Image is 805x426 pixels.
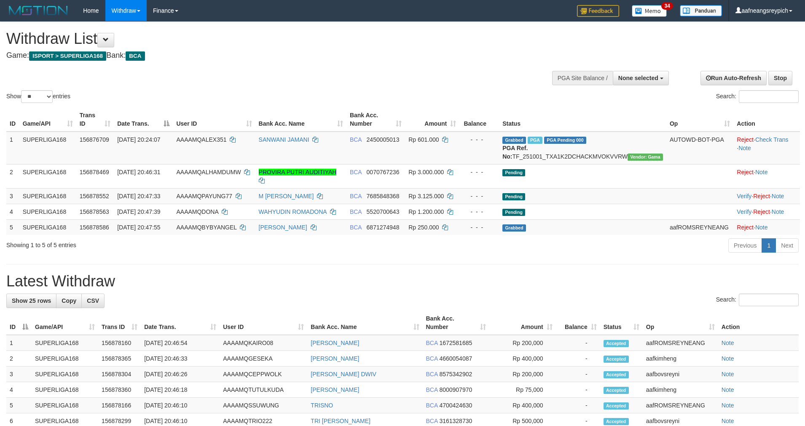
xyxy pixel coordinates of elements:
span: Grabbed [502,137,526,144]
span: Marked by aafsoycanthlai [528,137,542,144]
td: 156878365 [98,351,141,367]
img: MOTION_logo.png [6,4,70,17]
td: Rp 400,000 [489,398,556,413]
span: Rp 3.000.000 [408,169,444,175]
span: Rp 3.125.000 [408,193,444,200]
th: Action [733,108,800,132]
td: - [556,335,600,351]
span: PGA Pending [544,137,586,144]
span: ISPORT > SUPERLIGA168 [29,51,106,61]
span: 156878469 [80,169,109,175]
td: - [556,367,600,382]
th: Op: activate to sort column ascending [643,311,718,335]
td: · · [733,204,800,219]
td: [DATE] 20:46:33 [141,351,220,367]
a: [PERSON_NAME] [259,224,307,231]
td: SUPERLIGA168 [32,335,98,351]
td: 156878166 [98,398,141,413]
td: 156878360 [98,382,141,398]
span: BCA [426,386,438,393]
a: Copy [56,294,82,308]
input: Search: [739,90,799,103]
td: aafkimheng [643,351,718,367]
span: [DATE] 20:47:39 [117,208,160,215]
a: Note [722,355,734,362]
span: Copy 7685848368 to clipboard [367,193,400,200]
div: - - - [463,168,496,176]
div: Showing 1 to 5 of 5 entries [6,237,329,249]
span: CSV [87,297,99,304]
a: Verify [737,193,751,200]
a: Note [722,371,734,377]
th: Date Trans.: activate to sort column descending [114,108,173,132]
td: AAAAMQSSUWUNG [220,398,307,413]
span: Pending [502,169,525,176]
td: SUPERLIGA168 [19,188,76,204]
td: 156878160 [98,335,141,351]
span: None selected [618,75,658,81]
span: BCA [350,224,362,231]
td: SUPERLIGA168 [19,164,76,188]
td: - [556,382,600,398]
div: - - - [463,223,496,232]
th: Bank Acc. Number: activate to sort column ascending [346,108,405,132]
th: Game/API: activate to sort column ascending [19,108,76,132]
div: - - - [463,135,496,144]
span: [DATE] 20:24:07 [117,136,160,143]
td: AAAAMQGESEKA [220,351,307,367]
td: aafROMSREYNEANG [643,335,718,351]
div: - - - [463,208,496,216]
a: Note [722,340,734,346]
th: Trans ID: activate to sort column ascending [98,311,141,335]
a: Check Trans [755,136,789,143]
a: Reject [737,224,754,231]
a: [PERSON_NAME] [311,340,359,346]
td: Rp 400,000 [489,351,556,367]
td: Rp 200,000 [489,335,556,351]
td: 2 [6,164,19,188]
a: WAHYUDIN ROMADONA [259,208,327,215]
span: Accepted [604,371,629,378]
a: Stop [768,71,792,85]
select: Showentries [21,90,53,103]
th: Game/API: activate to sort column ascending [32,311,98,335]
span: AAAAMQBYBYANGEL [176,224,236,231]
span: Show 25 rows [12,297,51,304]
th: Status [499,108,666,132]
a: Note [755,224,768,231]
a: PROVIRA PUTRI AUDITIYAH [259,169,337,175]
span: Vendor URL: https://trx31.1velocity.biz [628,154,663,161]
td: 156878304 [98,367,141,382]
th: User ID: activate to sort column ascending [220,311,307,335]
a: M [PERSON_NAME] [259,193,314,200]
h4: Game: Bank: [6,51,528,60]
th: Action [718,311,799,335]
span: Rp 250.000 [408,224,439,231]
a: Next [775,238,799,253]
td: AAAAMQKAIRO08 [220,335,307,351]
span: BCA [350,136,362,143]
span: Copy 1672581685 to clipboard [439,340,472,346]
span: Copy 8000907970 to clipboard [439,386,472,393]
span: 156876709 [80,136,109,143]
span: Copy 2450005013 to clipboard [367,136,400,143]
a: TRISNO [311,402,333,409]
button: None selected [613,71,669,85]
td: Rp 75,000 [489,382,556,398]
td: [DATE] 20:46:26 [141,367,220,382]
a: Note [722,386,734,393]
div: PGA Site Balance / [552,71,613,85]
th: Date Trans.: activate to sort column ascending [141,311,220,335]
a: Note [722,418,734,424]
th: Status: activate to sort column ascending [600,311,643,335]
span: BCA [350,193,362,200]
h1: Latest Withdraw [6,273,799,290]
span: 156878552 [80,193,109,200]
td: SUPERLIGA168 [32,351,98,367]
td: SUPERLIGA168 [19,132,76,164]
span: Rp 601.000 [408,136,439,143]
span: [DATE] 20:46:31 [117,169,160,175]
span: Copy 8575342902 to clipboard [439,371,472,377]
td: [DATE] 20:46:10 [141,398,220,413]
span: Pending [502,193,525,200]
